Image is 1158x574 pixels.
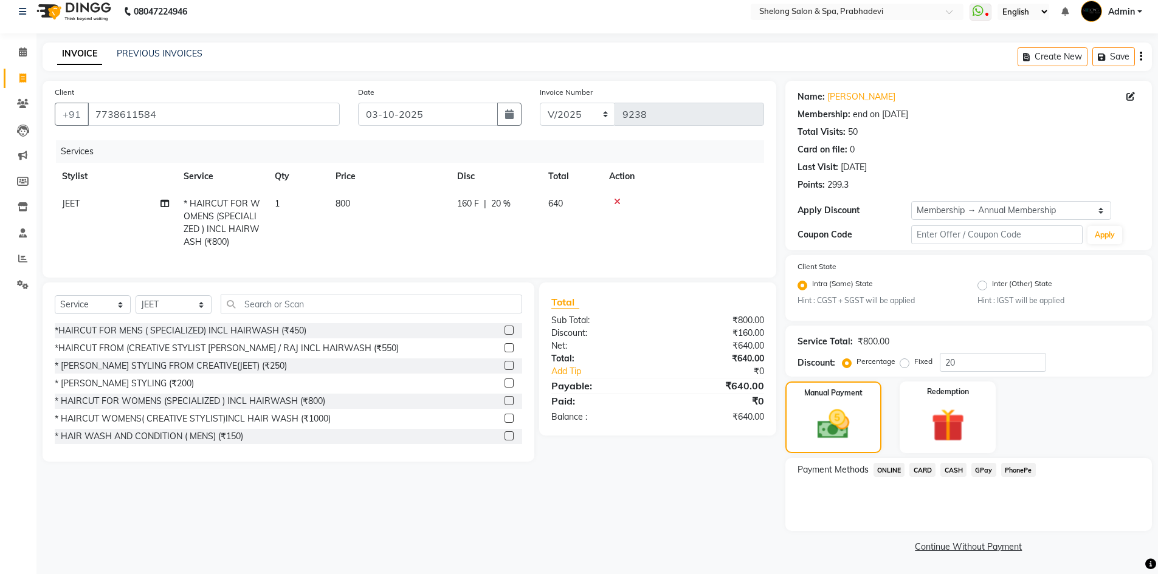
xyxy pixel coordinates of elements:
[336,198,350,209] span: 800
[328,163,450,190] th: Price
[267,163,328,190] th: Qty
[798,179,825,191] div: Points:
[677,365,773,378] div: ₹0
[221,295,522,313] input: Search or Scan
[658,394,773,408] div: ₹0
[658,340,773,352] div: ₹640.00
[798,295,960,306] small: Hint : CGST + SGST will be applied
[551,296,579,309] span: Total
[55,412,331,425] div: * HAIRCUT WOMENS( CREATIVE STYLIST)INCL HAIR WASH (₹1000)
[542,411,658,423] div: Balance :
[55,395,325,408] div: * HAIRCUT FOR WOMENS (SPECIALIZED ) INCL HAIRWASH (₹800)
[858,335,889,348] div: ₹800.00
[658,327,773,340] div: ₹160.00
[1108,5,1135,18] span: Admin
[540,87,593,98] label: Invoice Number
[798,161,838,174] div: Last Visit:
[184,198,260,247] span: * HAIRCUT FOR WOMENS (SPECIALIZED ) INCL HAIRWASH (₹800)
[542,314,658,327] div: Sub Total:
[602,163,764,190] th: Action
[798,204,912,217] div: Apply Discount
[548,198,563,209] span: 640
[1087,226,1122,244] button: Apply
[798,108,850,121] div: Membership:
[542,394,658,408] div: Paid:
[798,91,825,103] div: Name:
[541,163,602,190] th: Total
[841,161,867,174] div: [DATE]
[55,87,74,98] label: Client
[55,342,399,355] div: *HAIRCUT FROM (CREATIVE STYLIST [PERSON_NAME] / RAJ INCL HAIRWASH (₹550)
[1001,463,1036,477] span: PhonePe
[798,143,847,156] div: Card on file:
[853,108,908,121] div: end on [DATE]
[927,386,969,397] label: Redemption
[457,197,479,210] span: 160 F
[542,352,658,365] div: Total:
[542,378,658,393] div: Payable:
[176,163,267,190] th: Service
[55,360,287,372] div: * [PERSON_NAME] STYLING FROM CREATIVE(JEET) (₹250)
[807,406,860,443] img: _cash.svg
[484,197,486,210] span: |
[977,295,1140,306] small: Hint : IGST will be applied
[798,463,869,476] span: Payment Methods
[798,357,835,369] div: Discount:
[848,126,858,138] div: 50
[542,340,658,352] div: Net:
[658,314,773,327] div: ₹800.00
[55,430,243,443] div: * HAIR WASH AND CONDITION ( MENS) (₹150)
[1092,47,1135,66] button: Save
[542,365,677,378] a: Add Tip
[658,378,773,393] div: ₹640.00
[798,261,836,272] label: Client State
[812,278,873,293] label: Intra (Same) State
[1018,47,1087,66] button: Create New
[827,179,849,191] div: 299.3
[275,198,280,209] span: 1
[914,356,932,367] label: Fixed
[850,143,855,156] div: 0
[55,163,176,190] th: Stylist
[55,377,194,390] div: * [PERSON_NAME] STYLING (₹200)
[798,335,853,348] div: Service Total:
[56,140,773,163] div: Services
[827,91,895,103] a: [PERSON_NAME]
[62,198,80,209] span: JEET
[874,463,905,477] span: ONLINE
[358,87,374,98] label: Date
[55,324,306,337] div: *HAIRCUT FOR MENS ( SPECIALIZED) INCL HAIRWASH (₹450)
[911,225,1083,244] input: Enter Offer / Coupon Code
[450,163,541,190] th: Disc
[992,278,1052,293] label: Inter (Other) State
[921,405,975,446] img: _gift.svg
[856,356,895,367] label: Percentage
[658,352,773,365] div: ₹640.00
[491,197,511,210] span: 20 %
[798,126,846,138] div: Total Visits:
[55,103,89,126] button: +91
[88,103,340,126] input: Search by Name/Mobile/Email/Code
[798,228,912,241] div: Coupon Code
[1081,1,1102,22] img: Admin
[542,327,658,340] div: Discount:
[940,463,967,477] span: CASH
[788,541,1149,553] a: Continue Without Payment
[804,388,863,398] label: Manual Payment
[57,43,102,65] a: INVOICE
[658,411,773,423] div: ₹640.00
[117,48,202,59] a: PREVIOUS INVOICES
[909,463,936,477] span: CARD
[971,463,996,477] span: GPay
